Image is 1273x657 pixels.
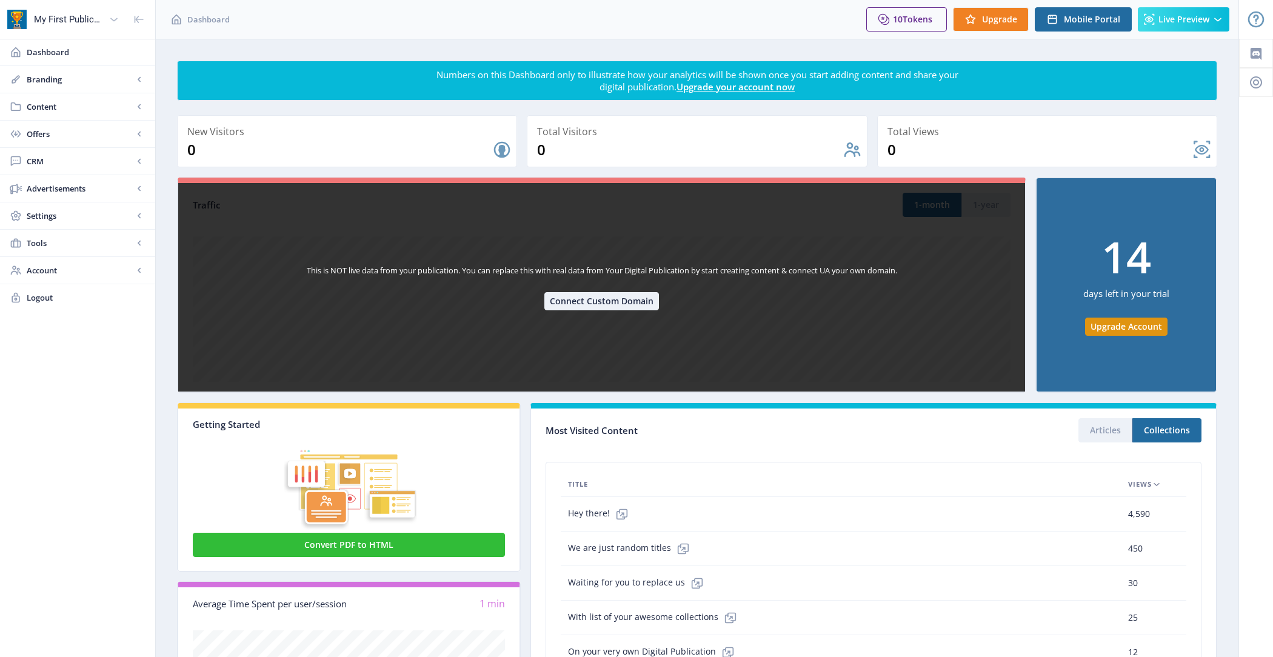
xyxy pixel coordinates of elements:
[1138,7,1229,32] button: Live Preview
[887,140,1192,159] div: 0
[677,81,795,93] a: Upgrade your account now
[27,46,145,58] span: Dashboard
[187,123,512,140] div: New Visitors
[568,477,588,492] span: Title
[568,502,634,526] span: Hey there!
[1083,278,1169,318] div: days left in your trial
[27,292,145,304] span: Logout
[1158,15,1209,24] span: Live Preview
[1128,507,1150,521] span: 4,590
[866,7,947,32] button: 10Tokens
[1128,610,1138,625] span: 25
[1085,318,1168,336] button: Upgrade Account
[307,264,897,292] div: This is NOT live data from your publication. You can replace this with real data from Your Digita...
[27,155,133,167] span: CRM
[546,421,874,440] div: Most Visited Content
[568,536,695,561] span: We are just random titles
[537,140,842,159] div: 0
[7,10,27,29] img: app-icon.png
[27,237,133,249] span: Tools
[544,292,659,310] button: Connect Custom Domain
[27,182,133,195] span: Advertisements
[982,15,1017,24] span: Upgrade
[1128,477,1152,492] span: Views
[27,73,133,85] span: Branding
[1035,7,1132,32] button: Mobile Portal
[903,13,932,25] span: Tokens
[1078,418,1132,442] button: Articles
[435,68,959,93] div: Numbers on this Dashboard only to illustrate how your analytics will be shown once you start addi...
[193,430,505,530] img: graphic
[1128,541,1143,556] span: 450
[568,571,709,595] span: Waiting for you to replace us
[187,13,230,25] span: Dashboard
[1128,576,1138,590] span: 30
[27,264,133,276] span: Account
[568,605,743,630] span: With list of your awesome collections
[193,597,349,611] div: Average Time Spent per user/session
[27,210,133,222] span: Settings
[27,128,133,140] span: Offers
[887,123,1212,140] div: Total Views
[193,418,505,430] div: Getting Started
[193,533,505,557] button: Convert PDF to HTML
[34,6,104,33] div: My First Publication
[1064,15,1120,24] span: Mobile Portal
[349,597,506,611] div: 1 min
[1132,418,1201,442] button: Collections
[953,7,1029,32] button: Upgrade
[537,123,861,140] div: Total Visitors
[27,101,133,113] span: Content
[187,140,492,159] div: 0
[1101,235,1151,278] div: 14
